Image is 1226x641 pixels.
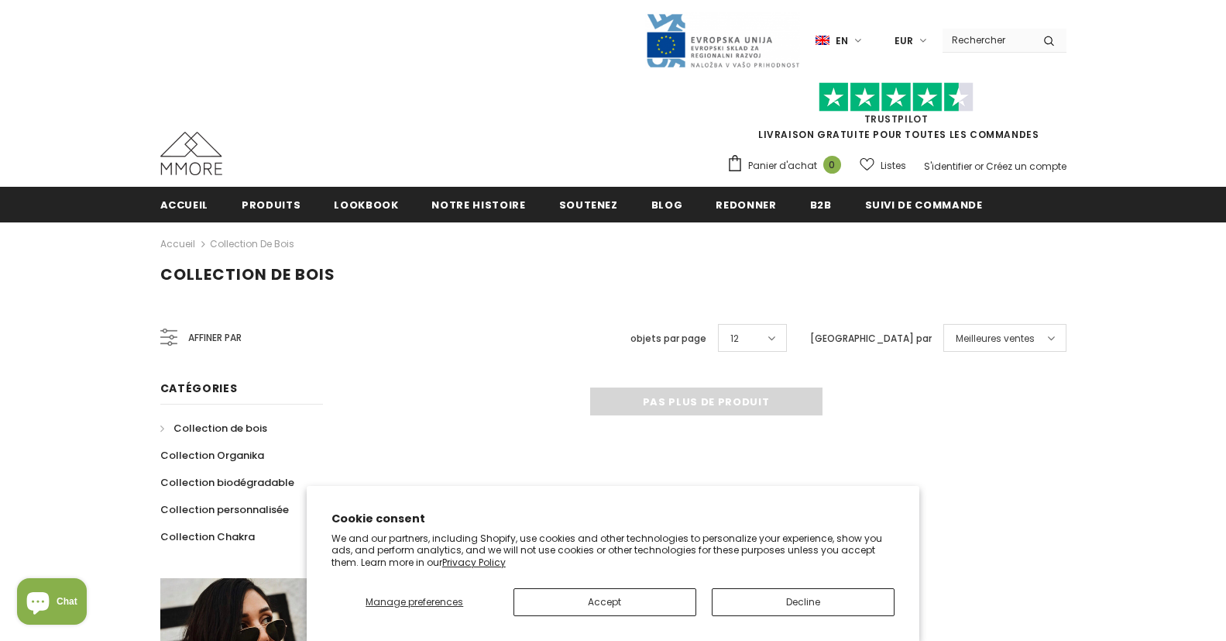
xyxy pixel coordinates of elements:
[160,496,289,523] a: Collection personnalisée
[160,235,195,253] a: Accueil
[726,89,1066,141] span: LIVRAISON GRATUITE POUR TOUTES LES COMMANDES
[160,187,209,222] a: Accueil
[173,421,267,436] span: Collection de bois
[810,331,932,346] label: [GEOGRAPHIC_DATA] par
[431,187,525,222] a: Notre histoire
[630,331,706,346] label: objets par page
[160,502,289,517] span: Collection personnalisée
[924,160,972,173] a: S'identifier
[726,154,849,177] a: Panier d'achat 0
[210,237,294,250] a: Collection de bois
[160,198,209,212] span: Accueil
[160,523,255,550] a: Collection Chakra
[810,187,832,222] a: B2B
[810,198,832,212] span: B2B
[442,556,506,569] a: Privacy Policy
[331,511,895,527] h2: Cookie consent
[943,29,1032,51] input: Search Site
[716,198,776,212] span: Redonner
[712,588,895,616] button: Decline
[242,198,300,212] span: Produits
[816,34,829,47] img: i-lang-1.png
[895,33,913,49] span: EUR
[431,198,525,212] span: Notre histoire
[645,12,800,69] img: Javni Razpis
[836,33,848,49] span: en
[865,198,983,212] span: Suivi de commande
[160,475,294,490] span: Collection biodégradable
[748,158,817,174] span: Panier d'achat
[860,152,906,179] a: Listes
[188,329,242,346] span: Affiner par
[160,132,222,175] img: Cas MMORE
[881,158,906,174] span: Listes
[559,187,618,222] a: soutenez
[366,595,463,608] span: Manage preferences
[242,187,300,222] a: Produits
[160,529,255,544] span: Collection Chakra
[559,198,618,212] span: soutenez
[651,198,683,212] span: Blog
[986,160,1066,173] a: Créez un compte
[823,156,841,174] span: 0
[865,187,983,222] a: Suivi de commande
[716,187,776,222] a: Redonner
[513,588,696,616] button: Accept
[645,33,800,47] a: Javni Razpis
[160,264,335,285] span: Collection de bois
[160,448,264,463] span: Collection Organika
[12,578,91,629] inbox-online-store-chat: Shopify online store chat
[956,331,1035,346] span: Meilleures ventes
[334,187,398,222] a: Lookbook
[819,82,974,112] img: Faites confiance aux étoiles pilotes
[160,442,264,469] a: Collection Organika
[160,415,267,442] a: Collection de bois
[160,469,294,496] a: Collection biodégradable
[974,160,984,173] span: or
[160,381,238,396] span: Catégories
[864,112,929,126] a: TrustPilot
[331,532,895,569] p: We and our partners, including Shopify, use cookies and other technologies to personalize your ex...
[730,331,739,346] span: 12
[331,588,498,616] button: Manage preferences
[334,198,398,212] span: Lookbook
[651,187,683,222] a: Blog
